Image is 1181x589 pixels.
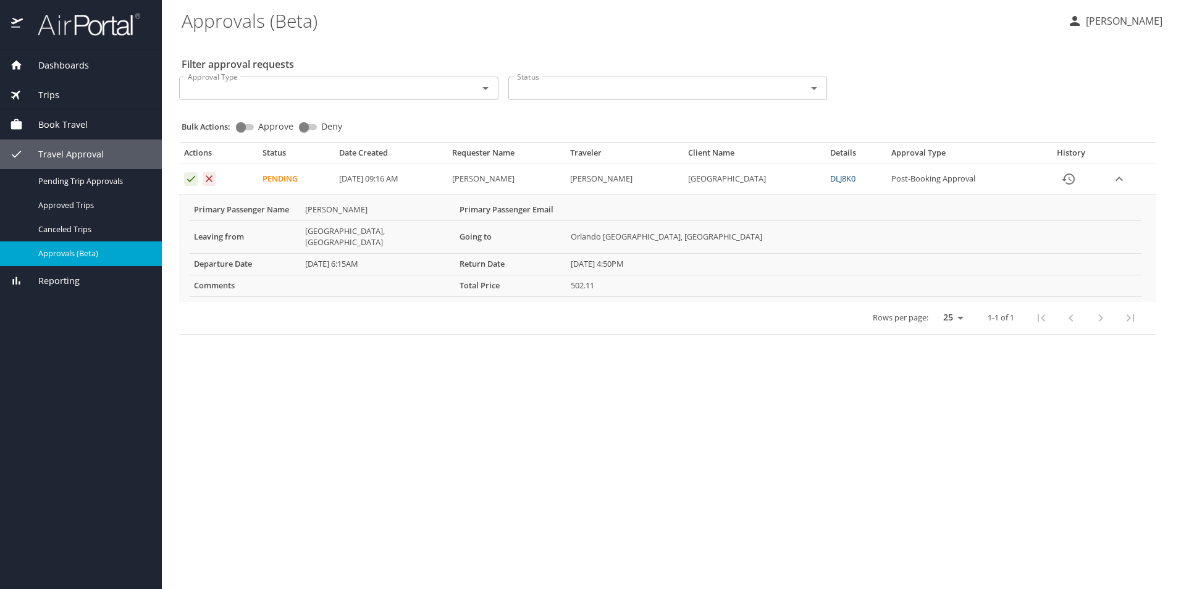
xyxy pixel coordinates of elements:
table: Approval table [179,148,1156,334]
button: [PERSON_NAME] [1062,10,1167,32]
th: Return Date [455,253,566,275]
span: Approve [258,122,293,131]
th: Total Price [455,275,566,296]
p: Bulk Actions: [182,121,240,132]
th: Details [825,148,886,164]
td: Post-Booking Approval [886,164,1037,194]
button: Open [805,80,823,97]
h2: Filter approval requests [182,54,294,74]
td: [GEOGRAPHIC_DATA] [683,164,825,194]
span: Book Travel [23,118,88,132]
td: [GEOGRAPHIC_DATA], [GEOGRAPHIC_DATA] [300,220,455,253]
span: Canceled Trips [38,223,147,235]
button: expand row [1110,170,1128,188]
td: [DATE] 4:50PM [566,253,1141,275]
td: [DATE] 6:15AM [300,253,455,275]
td: [PERSON_NAME] [447,164,565,194]
td: Pending [258,164,334,194]
th: Going to [455,220,566,253]
span: Dashboards [23,59,89,72]
select: rows per page [933,308,968,327]
p: [PERSON_NAME] [1082,14,1162,28]
span: Approved Trips [38,199,147,211]
th: Requester Name [447,148,565,164]
th: Approval Type [886,148,1037,164]
span: Deny [321,122,342,131]
button: Open [477,80,494,97]
th: Primary Passenger Email [455,199,566,220]
p: 1-1 of 1 [988,314,1014,322]
td: [PERSON_NAME] [565,164,683,194]
img: icon-airportal.png [11,12,24,36]
table: More info for approvals [189,199,1141,297]
th: Client Name [683,148,825,164]
img: airportal-logo.png [24,12,140,36]
button: History [1054,164,1083,194]
th: Leaving from [189,220,300,253]
th: History [1037,148,1105,164]
span: Reporting [23,274,80,288]
h1: Approvals (Beta) [182,1,1057,40]
p: Rows per page: [873,314,928,322]
td: [DATE] 09:16 AM [334,164,447,194]
th: Date Created [334,148,447,164]
span: Approvals (Beta) [38,248,147,259]
span: Pending Trip Approvals [38,175,147,187]
td: [PERSON_NAME] [300,199,455,220]
th: Primary Passenger Name [189,199,300,220]
span: Travel Approval [23,148,104,161]
th: Actions [179,148,258,164]
a: DLJ8K0 [830,173,855,184]
th: Departure Date [189,253,300,275]
span: Trips [23,88,59,102]
th: Traveler [565,148,683,164]
td: 502.11 [566,275,1141,296]
button: Deny request [203,172,216,186]
th: Comments [189,275,300,296]
td: Orlando [GEOGRAPHIC_DATA], [GEOGRAPHIC_DATA] [566,220,1141,253]
th: Status [258,148,334,164]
